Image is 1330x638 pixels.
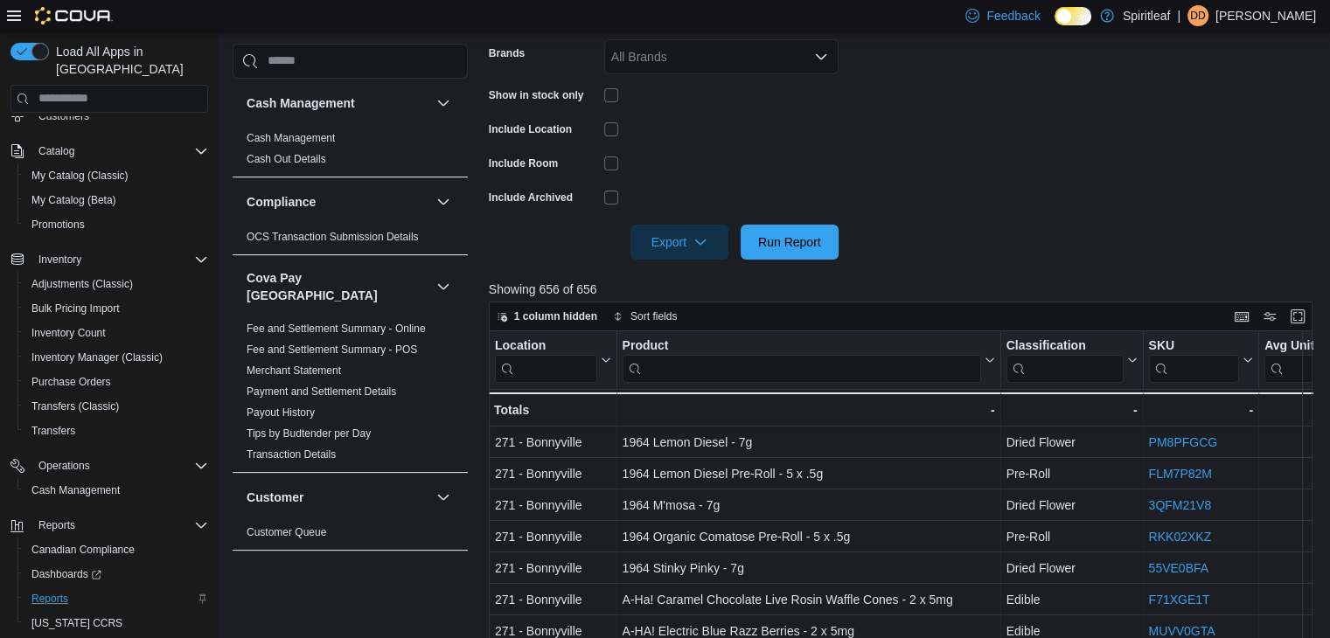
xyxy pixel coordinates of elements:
span: Inventory Manager (Classic) [24,347,208,368]
div: - [622,399,994,420]
a: Adjustments (Classic) [24,274,140,295]
button: Inventory [3,247,215,272]
a: Payout History [247,406,315,419]
p: Spiritleaf [1123,5,1170,26]
a: PM8PFGCG [1148,435,1217,449]
span: Customers [38,109,89,123]
div: SKU [1148,337,1239,354]
button: Inventory Count [17,321,215,345]
a: Reports [24,588,75,609]
span: Inventory Manager (Classic) [31,350,163,364]
span: Payout History [247,406,315,420]
span: Merchant Statement [247,364,341,378]
span: OCS Transaction Submission Details [247,230,419,244]
span: Reports [38,518,75,532]
h3: Cash Management [247,94,355,112]
button: Open list of options [814,50,828,64]
span: Canadian Compliance [31,543,135,557]
a: Customer Queue [247,526,326,538]
span: Catalog [38,144,74,158]
button: Location [495,337,611,382]
a: Promotions [24,214,92,235]
a: F71XGE1T [1148,593,1209,607]
button: Sort fields [606,306,684,327]
div: 271 - Bonnyville [495,463,611,484]
label: Brands [489,46,525,60]
span: Customer Queue [247,525,326,539]
span: My Catalog (Classic) [24,165,208,186]
div: Cova Pay [GEOGRAPHIC_DATA] [233,318,468,472]
div: Edible [1006,589,1137,610]
label: Include Location [489,122,572,136]
a: Merchant Statement [247,364,341,377]
button: Cash Management [247,94,429,112]
span: Promotions [24,214,208,235]
span: Run Report [758,233,821,251]
h3: Cova Pay [GEOGRAPHIC_DATA] [247,269,429,304]
span: Dashboards [24,564,208,585]
a: RKK02XKZ [1148,530,1211,544]
button: Compliance [247,193,429,211]
div: - [1148,399,1253,420]
a: Cash Out Details [247,153,326,165]
span: Washington CCRS [24,613,208,634]
button: Run Report [741,225,839,260]
div: Location [495,337,597,354]
a: Transfers [24,420,82,441]
div: - [1006,399,1137,420]
span: DD [1190,5,1205,26]
span: Reports [31,515,208,536]
a: Inventory Count [24,322,113,343]
a: Inventory Manager (Classic) [24,347,170,368]
button: Enter fullscreen [1287,306,1308,327]
a: My Catalog (Beta) [24,190,123,211]
a: 3QFM21V8 [1148,498,1211,512]
button: Catalog [31,141,81,162]
div: 271 - Bonnyville [495,589,611,610]
img: Cova [35,7,113,24]
button: Display options [1259,306,1280,327]
span: Dashboards [31,567,101,581]
span: Bulk Pricing Import [24,298,208,319]
button: Customers [3,103,215,128]
button: Customer [433,487,454,508]
div: Dried Flower [1006,558,1137,579]
button: Operations [31,455,97,476]
button: Keyboard shortcuts [1231,306,1252,327]
div: 271 - Bonnyville [495,432,611,453]
label: Include Archived [489,191,573,205]
div: Classification [1006,337,1123,354]
p: | [1177,5,1180,26]
button: Adjustments (Classic) [17,272,215,296]
span: Inventory Count [24,322,208,343]
button: Customer [247,489,429,506]
span: Purchase Orders [31,375,111,389]
span: Operations [31,455,208,476]
button: Compliance [433,191,454,212]
span: Adjustments (Classic) [24,274,208,295]
span: Purchase Orders [24,371,208,392]
p: [PERSON_NAME] [1215,5,1316,26]
a: Dashboards [17,562,215,586]
span: My Catalog (Beta) [24,190,208,211]
a: 55VE0BFA [1148,561,1208,575]
label: Show in stock only [489,88,584,102]
button: 1 column hidden [490,306,604,327]
span: Catalog [31,141,208,162]
button: Cash Management [17,478,215,503]
div: Cash Management [233,128,468,177]
button: Inventory Manager (Classic) [17,345,215,370]
span: Cash Out Details [247,152,326,166]
div: Product [622,337,980,382]
div: Customer [233,522,468,550]
span: Fee and Settlement Summary - POS [247,343,417,357]
span: Payment and Settlement Details [247,385,396,399]
a: FLM7P82M [1148,467,1211,481]
a: MUVV0GTA [1148,624,1215,638]
div: Location [495,337,597,382]
button: SKU [1148,337,1253,382]
div: Donna D [1187,5,1208,26]
span: Transfers (Classic) [24,396,208,417]
div: Dried Flower [1006,432,1137,453]
span: Operations [38,459,90,473]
